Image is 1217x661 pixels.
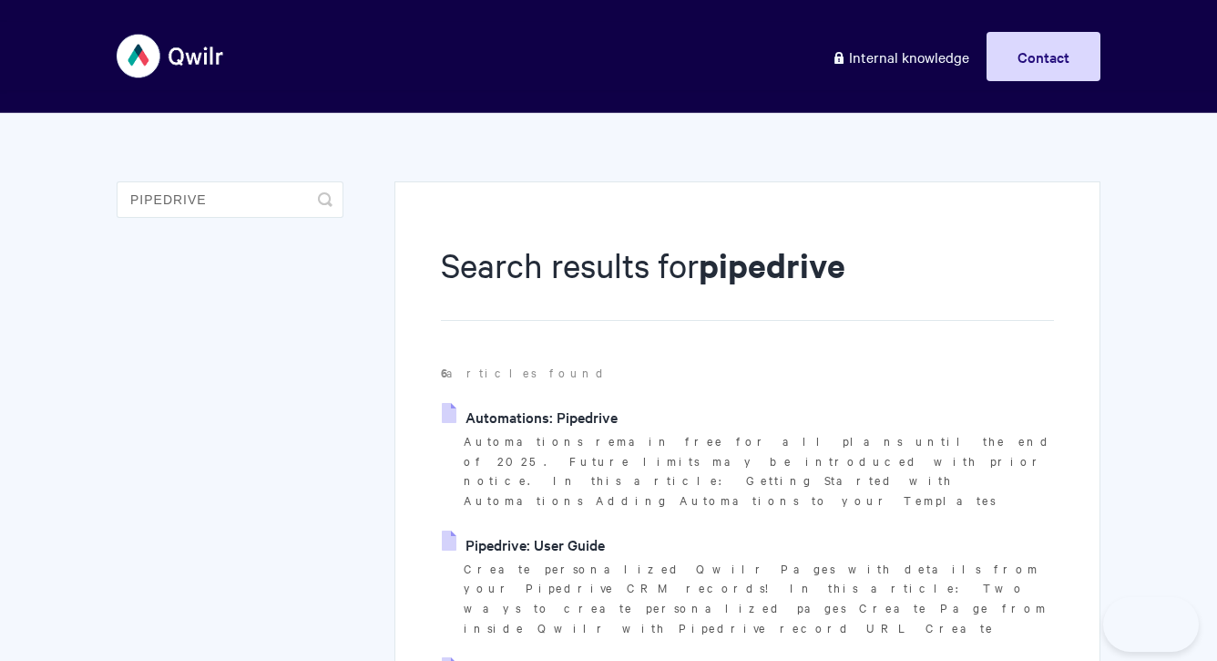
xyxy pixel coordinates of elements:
[441,364,446,381] strong: 6
[117,22,225,90] img: Qwilr Help Center
[441,242,1054,321] h1: Search results for
[699,243,845,287] strong: pipedrive
[442,531,605,558] a: Pipedrive: User Guide
[987,32,1100,81] a: Contact
[464,431,1054,511] p: Automations remain free for all plans until the end of 2025. Future limits may be introduced with...
[818,32,983,81] a: Internal knowledge
[117,181,343,218] input: Search
[442,403,618,430] a: Automations: Pipedrive
[441,363,1054,383] p: articles found
[464,559,1054,638] p: Create personalized Qwilr Pages with details from your Pipedrive CRM records! In this article: Tw...
[1103,597,1199,652] iframe: Toggle Customer Support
